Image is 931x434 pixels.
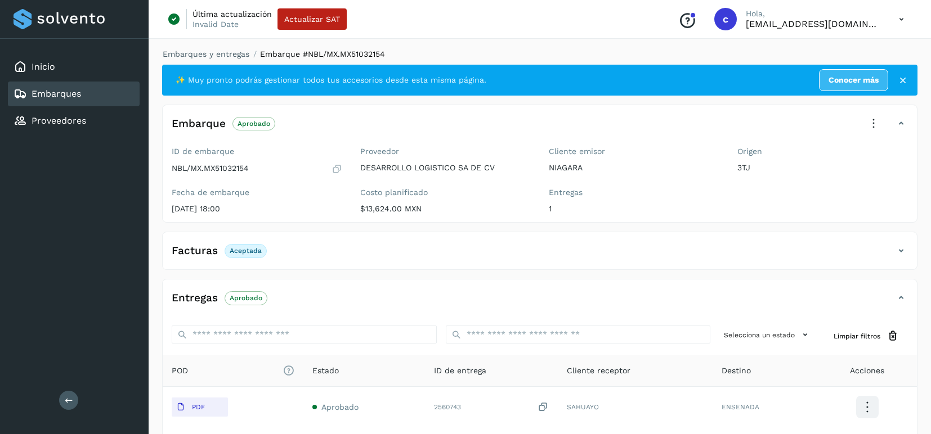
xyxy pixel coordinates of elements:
p: [DATE] 18:00 [172,204,342,214]
span: Aprobado [321,403,359,412]
span: Cliente receptor [567,365,630,377]
span: Actualizar SAT [284,15,340,23]
p: $13,624.00 MXN [360,204,531,214]
span: ID de entrega [434,365,486,377]
button: Limpiar filtros [825,325,908,346]
td: ENSENADA [713,387,818,427]
label: Entregas [549,188,719,197]
span: Destino [722,365,751,377]
p: Aprobado [230,294,262,302]
td: SAHUAYO [558,387,712,427]
h4: Embarque [172,117,226,130]
label: ID de embarque [172,147,342,156]
p: Última actualización [193,9,272,19]
p: DESARROLLO LOGISTICO SA DE CV [360,163,531,173]
label: Cliente emisor [549,147,719,156]
div: 2560743 [434,401,549,413]
a: Conocer más [819,69,888,91]
a: Inicio [32,61,55,72]
h4: Facturas [172,245,218,257]
div: EntregasAprobado [163,288,917,317]
label: Costo planificado [360,188,531,197]
button: Selecciona un estado [719,325,816,344]
h4: Entregas [172,292,218,305]
p: PDF [192,403,205,411]
p: NBL/MX.MX51032154 [172,164,249,173]
a: Embarques y entregas [163,49,249,58]
span: Acciones [850,365,884,377]
div: Proveedores [8,108,140,133]
a: Embarques [32,88,81,99]
p: Aceptada [230,247,262,255]
p: 1 [549,204,719,214]
div: EmbarqueAprobado [163,114,917,142]
p: Hola, [746,9,881,19]
p: cavila@niagarawater.com [746,19,881,29]
a: Proveedores [32,115,86,126]
button: PDF [172,397,228,417]
span: ✨ Muy pronto podrás gestionar todos tus accesorios desde esta misma página. [176,74,486,86]
div: Embarques [8,82,140,106]
p: NIAGARA [549,163,719,173]
span: POD [172,365,294,377]
div: Inicio [8,55,140,79]
label: Proveedor [360,147,531,156]
p: 3TJ [737,163,908,173]
span: Limpiar filtros [834,331,880,341]
div: FacturasAceptada [163,241,917,269]
span: Estado [312,365,339,377]
span: Embarque #NBL/MX.MX51032154 [260,49,385,58]
label: Fecha de embarque [172,188,342,197]
button: Actualizar SAT [277,8,347,30]
nav: breadcrumb [162,48,917,60]
label: Origen [737,147,908,156]
p: Aprobado [238,120,270,128]
p: Invalid Date [193,19,239,29]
